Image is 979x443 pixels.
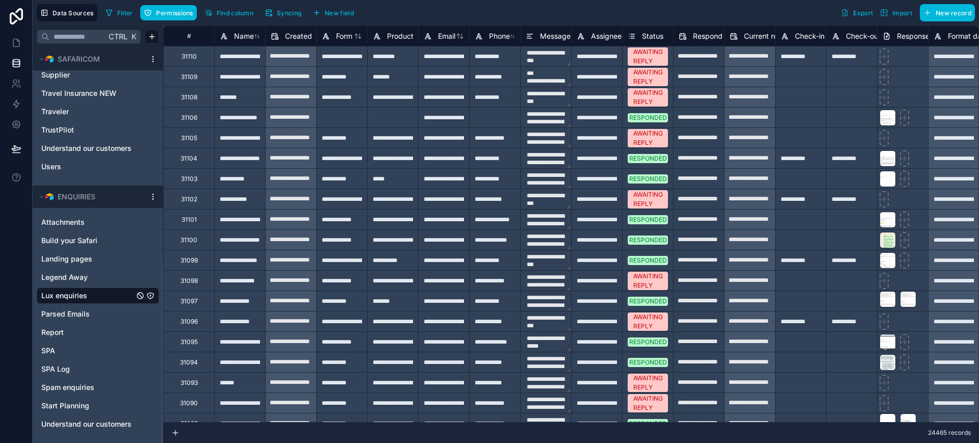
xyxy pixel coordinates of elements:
[181,93,197,101] div: 31108
[181,318,198,326] div: 31096
[181,420,198,428] div: 31089
[140,5,196,20] button: Permissions
[540,31,571,41] span: Message
[309,5,357,20] button: New field
[41,125,134,135] a: TrustPilot
[37,343,159,359] div: SPA
[234,31,254,41] span: Name
[181,195,197,203] div: 31102
[37,361,159,377] div: SPA Log
[336,31,352,41] span: Form
[920,4,975,21] button: New record
[37,214,159,230] div: Attachments
[41,107,134,117] a: Traveler
[181,379,198,387] div: 31093
[182,216,197,224] div: 31101
[261,5,309,20] a: Syncing
[629,419,667,428] div: RESPONDED
[633,88,663,107] div: AWAITING REPLY
[325,9,354,17] span: New field
[633,394,663,412] div: AWAITING REPLY
[181,154,197,163] div: 31104
[928,429,971,437] span: 24465 records
[37,103,159,120] div: Traveler
[489,31,510,41] span: Phone
[41,382,94,393] span: Spam enquiries
[180,358,198,367] div: 31094
[41,291,134,301] a: Lux enquiries
[41,107,69,117] span: Traveler
[181,277,198,285] div: 31098
[41,309,90,319] span: Parsed Emails
[130,33,137,40] span: K
[41,364,70,374] span: SPA Log
[53,9,94,17] span: Data Sources
[182,53,197,61] div: 31110
[37,52,145,66] button: Airtable LogoSAFARICOM
[58,192,95,202] span: ENQUIRIES
[693,31,751,41] span: Respond by date
[285,31,312,41] span: Created
[892,9,912,17] span: Import
[41,272,88,282] span: Legend Away
[37,269,159,285] div: Legend Away
[633,190,663,209] div: AWAITING REPLY
[181,175,197,183] div: 31103
[438,31,455,41] span: Email
[853,9,873,17] span: Export
[629,337,667,347] div: RESPONDED
[41,346,55,356] span: SPA
[41,401,134,411] a: Start Planning
[41,217,85,227] span: Attachments
[41,143,134,153] a: Understand our customers
[201,5,257,20] button: Find column
[642,31,663,41] span: Status
[41,88,116,98] span: Travel Insurance NEW
[45,55,54,63] img: Airtable Logo
[629,154,667,163] div: RESPONDED
[180,399,198,407] div: 31090
[156,9,193,17] span: Permissions
[181,134,197,142] div: 31105
[37,379,159,396] div: Spam enquiries
[37,85,159,101] div: Travel Insurance NEW
[897,31,952,41] span: Response Image
[171,32,207,40] div: #
[877,4,916,21] button: Import
[140,5,200,20] a: Permissions
[181,297,198,305] div: 31097
[45,193,54,201] img: Airtable Logo
[41,364,134,374] a: SPA Log
[633,129,663,147] div: AWAITING REPLY
[37,190,145,204] button: Airtable LogoENQUIRIES
[41,70,134,80] a: Supplier
[41,327,134,337] a: Report
[37,398,159,414] div: Start Planning
[37,416,159,432] div: Understand our customers
[41,236,97,246] span: Build your Safari
[261,5,305,20] button: Syncing
[633,47,663,66] div: AWAITING REPLY
[37,251,159,267] div: Landing pages
[633,374,663,392] div: AWAITING REPLY
[629,236,667,245] div: RESPONDED
[181,73,197,81] div: 31109
[41,125,74,135] span: TrustPilot
[37,324,159,341] div: Report
[181,114,197,122] div: 31106
[37,306,159,322] div: Parsed Emails
[41,327,64,337] span: Report
[41,88,134,98] a: Travel Insurance NEW
[41,419,134,429] a: Understand our customers
[633,272,663,290] div: AWAITING REPLY
[629,358,667,367] div: RESPONDED
[41,401,89,411] span: Start Planning
[37,288,159,304] div: Lux enquiries
[41,162,61,172] span: Users
[117,9,133,17] span: Filter
[41,419,132,429] span: Understand our customers
[37,4,97,21] button: Data Sources
[629,256,667,265] div: RESPONDED
[41,346,134,356] a: SPA
[58,54,100,64] span: SAFARICOM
